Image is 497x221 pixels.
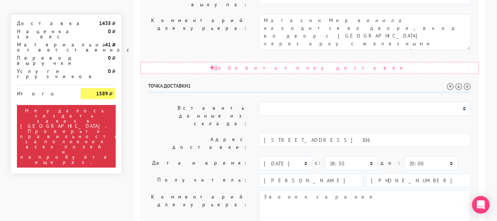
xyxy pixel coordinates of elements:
textarea: Магазин Мир винила находится во дворе, вход во двор с [GEOGRAPHIC_DATA] через арку с железными во... [259,14,470,50]
label: до: [381,157,402,169]
label: Комментарий для курьера: [143,14,254,50]
input: Телефон [366,173,470,187]
strong: 0 [108,28,111,35]
label: Дата и время: [143,157,254,171]
strong: 1435 [99,20,111,27]
div: Услуги грузчиков [11,69,76,79]
label: Получатель: [143,173,254,187]
strong: 0 [108,55,111,61]
strong: 0 [108,68,111,74]
strong: 41 [105,41,111,48]
div: Не удалось создать заказ в [GEOGRAPHIC_DATA]. Проверьте правильность заполнения всех полей и попр... [17,105,116,168]
span: 1 [188,83,191,89]
div: Наценка за вес [11,29,76,39]
label: c: [315,157,322,169]
input: Имя [259,173,363,187]
div: Материальная ответственность [11,42,76,52]
div: Добавить точку доставки [140,62,479,74]
div: Итого [17,88,70,96]
div: Open Intercom Messenger [472,196,490,214]
div: Перевод выручки [11,55,76,66]
div: Доставка [11,21,76,26]
label: Вставить данные из склада: [143,102,254,130]
strong: 1589 [96,90,108,97]
label: Адрес доставки: [143,133,254,154]
h6: Точка доставки [148,83,471,93]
